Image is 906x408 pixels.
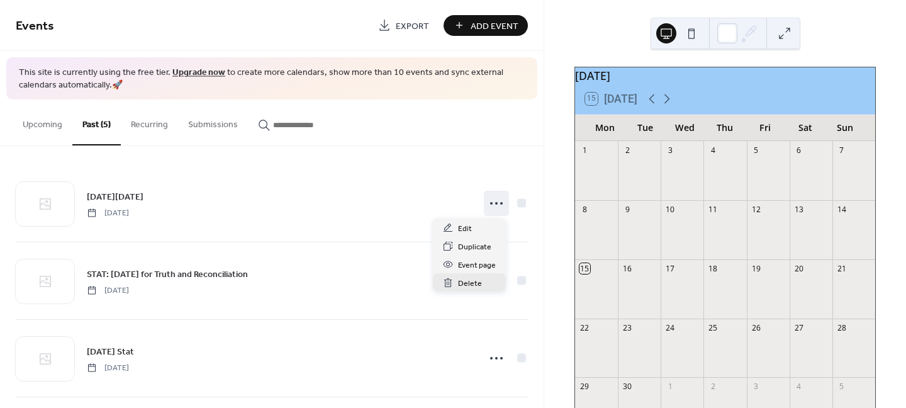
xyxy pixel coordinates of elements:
[745,115,785,140] div: Fri
[836,204,847,215] div: 14
[793,145,804,156] div: 6
[121,99,178,144] button: Recurring
[471,20,518,33] span: Add Event
[708,145,719,156] div: 4
[458,241,491,254] span: Duplicate
[665,382,676,392] div: 1
[793,204,804,215] div: 13
[836,382,847,392] div: 5
[72,99,121,145] button: Past (5)
[825,115,865,140] div: Sun
[622,322,633,333] div: 23
[793,263,804,274] div: 20
[751,322,761,333] div: 26
[622,263,633,274] div: 16
[665,145,676,156] div: 3
[585,115,625,140] div: Mon
[665,322,676,333] div: 24
[87,207,129,218] span: [DATE]
[751,263,761,274] div: 19
[458,277,482,290] span: Delete
[87,344,134,359] a: [DATE] Stat
[625,115,666,140] div: Tue
[708,382,719,392] div: 2
[622,382,633,392] div: 30
[708,263,719,274] div: 18
[836,263,847,274] div: 21
[793,322,804,333] div: 27
[396,20,429,33] span: Export
[665,204,676,215] div: 10
[178,99,248,144] button: Submissions
[579,263,590,274] div: 15
[579,322,590,333] div: 22
[665,263,676,274] div: 17
[579,204,590,215] div: 8
[575,67,875,84] div: [DATE]
[579,145,590,156] div: 1
[87,190,143,204] a: [DATE][DATE]
[13,99,72,144] button: Upcoming
[622,204,633,215] div: 9
[444,15,528,36] button: Add Event
[458,222,472,235] span: Edit
[458,259,496,272] span: Event page
[836,145,847,156] div: 7
[16,14,54,38] span: Events
[708,204,719,215] div: 11
[19,67,525,91] span: This site is currently using the free tier. to create more calendars, show more than 10 events an...
[622,145,633,156] div: 2
[751,204,761,215] div: 12
[87,285,129,296] span: [DATE]
[708,322,719,333] div: 25
[87,190,143,203] span: [DATE][DATE]
[87,345,134,358] span: [DATE] Stat
[87,362,129,373] span: [DATE]
[793,382,804,392] div: 4
[579,382,590,392] div: 29
[785,115,825,140] div: Sat
[751,145,761,156] div: 5
[172,64,225,81] a: Upgrade now
[369,15,439,36] a: Export
[665,115,705,140] div: Wed
[751,382,761,392] div: 3
[87,267,248,281] a: STAT: [DATE] for Truth and Reconciliation
[836,322,847,333] div: 28
[705,115,746,140] div: Thu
